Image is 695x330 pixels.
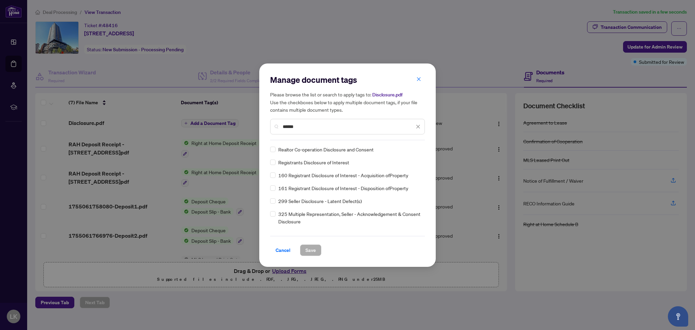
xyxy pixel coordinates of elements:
span: 325 Multiple Representation, Seller - Acknowledgement & Consent Disclosure [278,210,421,225]
span: close [416,77,421,81]
span: 299 Seller Disclosure - Latent Defect(s) [278,197,362,205]
span: close [416,124,420,129]
button: Open asap [668,306,688,327]
span: Realtor Co-operation Disclosure and Consent [278,146,374,153]
span: Registrants Disclosure of Interest [278,159,349,166]
span: 161 Registrant Disclosure of Interest - Disposition ofProperty [278,184,408,192]
h2: Manage document tags [270,74,425,85]
span: Disclosure.pdf [372,92,402,98]
button: Cancel [270,244,296,256]
span: 160 Registrant Disclosure of Interest - Acquisition ofProperty [278,171,408,179]
button: Save [300,244,321,256]
span: Cancel [276,245,290,256]
h5: Please browse the list or search to apply tags to: Use the checkboxes below to apply multiple doc... [270,91,425,113]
